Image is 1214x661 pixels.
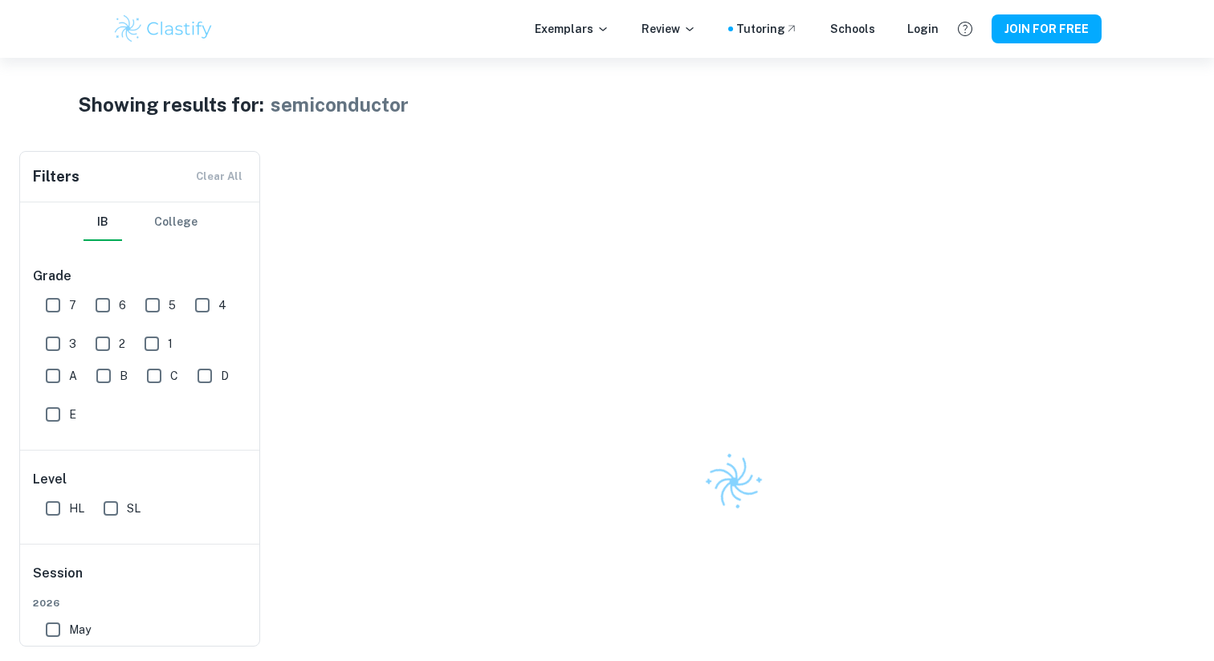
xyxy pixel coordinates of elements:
span: May [69,621,91,639]
h1: Showing results for: [78,90,264,119]
span: 7 [69,296,76,314]
button: College [154,202,198,241]
span: 6 [119,296,126,314]
img: Clastify logo [112,13,214,45]
span: 4 [218,296,226,314]
span: SL [127,500,141,517]
button: JOIN FOR FREE [992,14,1102,43]
button: Help and Feedback [951,15,979,43]
span: 1 [168,335,173,353]
span: 2026 [33,596,248,610]
img: Clastify logo [695,442,773,520]
span: HL [69,500,84,517]
span: 3 [69,335,76,353]
span: C [170,367,178,385]
h6: Session [33,564,248,596]
a: Schools [830,20,875,38]
span: 5 [169,296,176,314]
p: Exemplars [535,20,609,38]
span: A [69,367,77,385]
span: E [69,406,76,423]
h6: Level [33,470,248,489]
h6: Grade [33,267,248,286]
div: Filter type choice [84,202,198,241]
span: D [221,367,229,385]
h1: semiconductor [271,90,409,119]
p: Review [642,20,696,38]
a: Login [907,20,939,38]
a: Tutoring [736,20,798,38]
span: B [120,367,128,385]
h6: Filters [33,165,79,188]
button: IB [84,202,122,241]
span: 2 [119,335,125,353]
